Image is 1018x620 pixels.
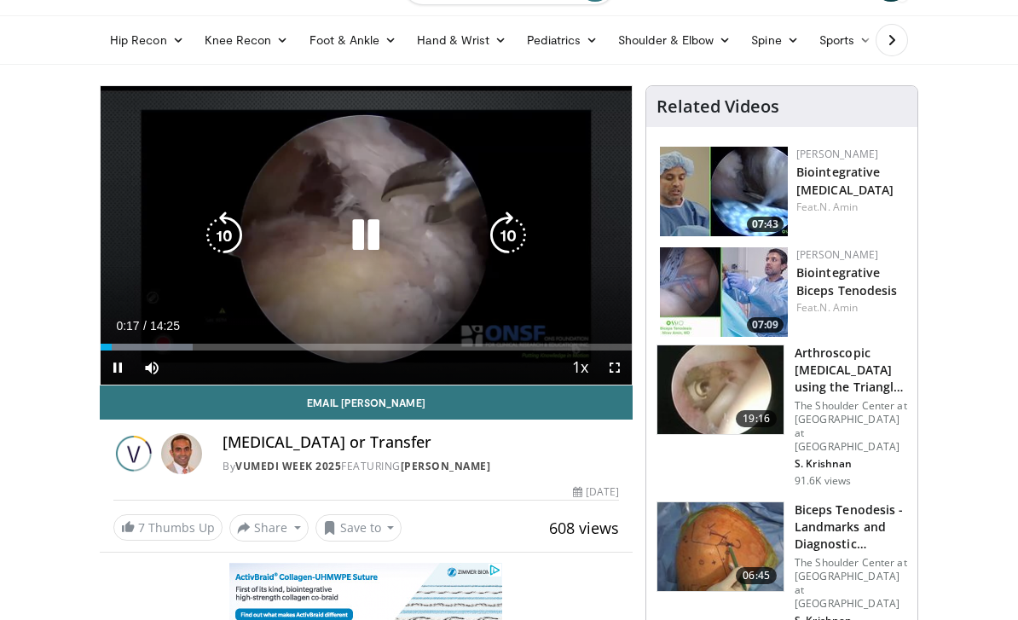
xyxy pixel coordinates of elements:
[113,433,154,474] img: Vumedi Week 2025
[795,457,907,471] p: S. Krishnan
[660,247,788,337] a: 07:09
[657,345,784,434] img: krish_3.png.150x105_q85_crop-smart_upscale.jpg
[100,385,633,420] a: Email [PERSON_NAME]
[819,300,858,315] a: N. Amin
[747,317,784,333] span: 07:09
[736,567,777,584] span: 06:45
[315,514,402,542] button: Save to
[564,351,598,385] button: Playback Rate
[161,433,202,474] img: Avatar
[101,351,135,385] button: Pause
[235,459,341,473] a: Vumedi Week 2025
[101,86,632,385] video-js: Video Player
[809,23,882,57] a: Sports
[796,147,878,161] a: [PERSON_NAME]
[796,247,878,262] a: [PERSON_NAME]
[656,345,907,488] a: 19:16 Arthroscopic [MEDICAL_DATA] using the Triangle Technique The Shoulder Center at [GEOGRAPHIC...
[741,23,808,57] a: Spine
[401,459,491,473] a: [PERSON_NAME]
[660,147,788,236] img: 3fbd5ba4-9555-46dd-8132-c1644086e4f5.150x105_q85_crop-smart_upscale.jpg
[796,264,898,298] a: Biointegrative Biceps Tenodesis
[223,433,619,452] h4: [MEDICAL_DATA] or Transfer
[796,300,904,316] div: Feat.
[795,345,907,396] h3: Arthroscopic [MEDICAL_DATA] using the Triangle Technique
[229,514,309,542] button: Share
[150,319,180,333] span: 14:25
[113,514,223,541] a: 7 Thumbs Up
[100,23,194,57] a: Hip Recon
[135,351,169,385] button: Mute
[407,23,517,57] a: Hand & Wrist
[657,502,784,591] img: 15733_3.png.150x105_q85_crop-smart_upscale.jpg
[138,519,145,536] span: 7
[143,319,147,333] span: /
[795,501,907,553] h3: Biceps Tenodesis - Landmarks and Diagnostic Arthroscopy
[795,556,907,611] p: The Shoulder Center at [GEOGRAPHIC_DATA] at [GEOGRAPHIC_DATA]
[194,23,299,57] a: Knee Recon
[660,247,788,337] img: f54b0be7-13b6-4977-9a5b-cecc55ea2090.150x105_q85_crop-smart_upscale.jpg
[299,23,408,57] a: Foot & Ankle
[796,200,904,215] div: Feat.
[795,474,851,488] p: 91.6K views
[116,319,139,333] span: 0:17
[573,484,619,500] div: [DATE]
[101,344,632,351] div: Progress Bar
[517,23,608,57] a: Pediatrics
[598,351,632,385] button: Fullscreen
[549,518,619,538] span: 608 views
[736,410,777,427] span: 19:16
[223,459,619,474] div: By FEATURING
[608,23,741,57] a: Shoulder & Elbow
[660,147,788,236] a: 07:43
[747,217,784,232] span: 07:43
[656,96,779,117] h4: Related Videos
[796,164,894,198] a: Biointegrative [MEDICAL_DATA]
[819,200,858,214] a: N. Amin
[795,399,907,454] p: The Shoulder Center at [GEOGRAPHIC_DATA] at [GEOGRAPHIC_DATA]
